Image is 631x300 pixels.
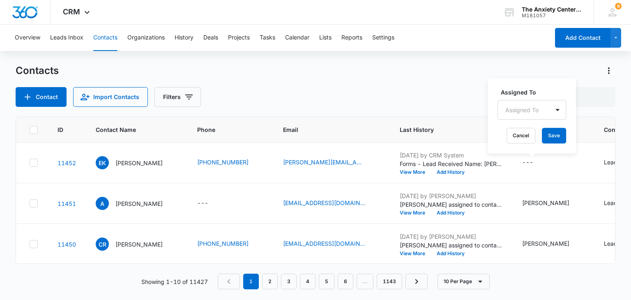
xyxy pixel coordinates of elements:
a: Page 5 [319,274,334,289]
a: Page 2 [262,274,278,289]
span: CR [96,238,109,251]
p: [DATE] by CRM System [400,151,502,159]
button: Deals [203,25,218,51]
div: Lead [604,198,617,207]
div: Lead [604,239,617,248]
div: account id [522,13,582,18]
div: Contact Name - Collin Ritchey - Select to Edit Field [96,238,177,251]
div: [PERSON_NAME] [522,198,569,207]
button: Leads Inbox [50,25,83,51]
div: Phone - (816) 678-3189 - Select to Edit Field [197,158,263,168]
span: A [96,197,109,210]
a: [PERSON_NAME][EMAIL_ADDRESS][PERSON_NAME][DOMAIN_NAME] [283,158,365,166]
a: Page 4 [300,274,315,289]
button: Contacts [93,25,117,51]
button: Tasks [260,25,275,51]
p: [DATE] by [PERSON_NAME] [400,232,502,241]
div: --- [197,198,208,208]
div: Email - emily.kroge@gmail.com - Select to Edit Field [283,158,380,168]
button: View More [400,170,431,175]
p: [DATE] by [PERSON_NAME] [400,192,502,200]
button: Save [542,128,566,143]
button: Actions [602,64,615,77]
span: CRM [63,7,80,16]
a: Page 1143 [377,274,402,289]
p: [PERSON_NAME] [115,240,163,249]
a: Page 3 [281,274,297,289]
button: Add History [431,251,470,256]
p: Showing 1-10 of 11427 [141,277,208,286]
h1: Contacts [16,65,59,77]
div: Contact Name - Amanda - Select to Edit Field [96,197,177,210]
div: Assigned To - Erika Marker - Select to Edit Field [522,239,584,249]
span: EK [96,156,109,169]
a: Navigate to contact details page for Amanda [58,200,76,207]
button: Add History [431,210,470,215]
button: Projects [228,25,250,51]
div: [PERSON_NAME] [522,239,569,248]
p: [PERSON_NAME] assigned to contact. [400,241,502,249]
span: Contact Name [96,125,166,134]
button: 10 Per Page [438,274,490,289]
button: Add Contact [555,28,610,48]
span: 9 [615,3,622,9]
div: Email - AGJaggars@gmail.com - Select to Edit Field [283,198,380,208]
button: Overview [15,25,40,51]
a: Navigate to contact details page for Emily Kroge [58,159,76,166]
button: Add History [431,170,470,175]
a: [PHONE_NUMBER] [197,239,249,248]
div: --- [522,158,533,168]
button: History [175,25,193,51]
button: View More [400,251,431,256]
button: Organizations [127,25,165,51]
button: Calendar [285,25,309,51]
p: Forms - Lead Received Name: [PERSON_NAME] Email: [PERSON_NAME][EMAIL_ADDRESS][PERSON_NAME][DOMAIN... [400,159,502,168]
span: ID [58,125,64,134]
div: Phone - - Select to Edit Field [197,198,223,208]
div: account name [522,6,582,13]
span: Email [283,125,368,134]
p: [PERSON_NAME] [115,159,163,167]
a: Next Page [405,274,428,289]
div: Lead [604,158,617,166]
div: Assigned To - - Select to Edit Field [522,158,548,168]
button: Add Contact [16,87,67,107]
label: Assigned To [501,88,569,97]
div: Email - critchey17@gmail.com - Select to Edit Field [283,239,380,249]
button: Cancel [507,128,535,143]
button: Lists [319,25,332,51]
button: Settings [372,25,394,51]
button: Reports [341,25,362,51]
p: [PERSON_NAME] assigned to contact. [400,200,502,209]
div: Assigned To - Erika Marker - Select to Edit Field [522,198,584,208]
a: Page 6 [338,274,353,289]
em: 1 [243,274,259,289]
div: notifications count [615,3,622,9]
div: Contact Name - Emily Kroge - Select to Edit Field [96,156,177,169]
button: Filters [154,87,201,107]
div: Phone - (785) 438-0692 - Select to Edit Field [197,239,263,249]
a: [PHONE_NUMBER] [197,158,249,166]
button: View More [400,210,431,215]
span: Last History [400,125,491,134]
a: [EMAIL_ADDRESS][DOMAIN_NAME] [283,239,365,248]
a: Navigate to contact details page for Collin Ritchey [58,241,76,248]
a: [EMAIL_ADDRESS][DOMAIN_NAME] [283,198,365,207]
p: [PERSON_NAME] [115,199,163,208]
nav: Pagination [218,274,428,289]
button: Import Contacts [73,87,148,107]
span: Phone [197,125,251,134]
